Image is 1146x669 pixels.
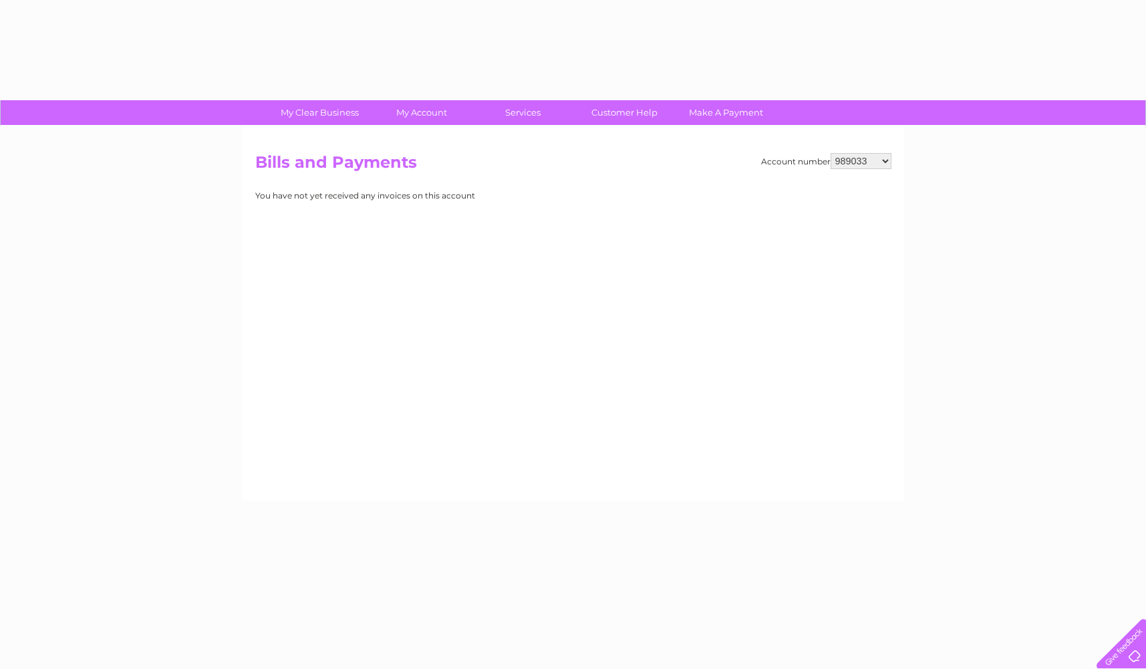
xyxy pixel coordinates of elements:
a: Customer Help [569,100,680,125]
div: Account number [761,153,891,169]
a: My Clear Business [265,100,375,125]
center: You have not yet received any invoices on this account [255,191,475,200]
a: Services [468,100,578,125]
h2: Bills and Payments [255,153,891,178]
a: My Account [366,100,476,125]
a: Make A Payment [671,100,781,125]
